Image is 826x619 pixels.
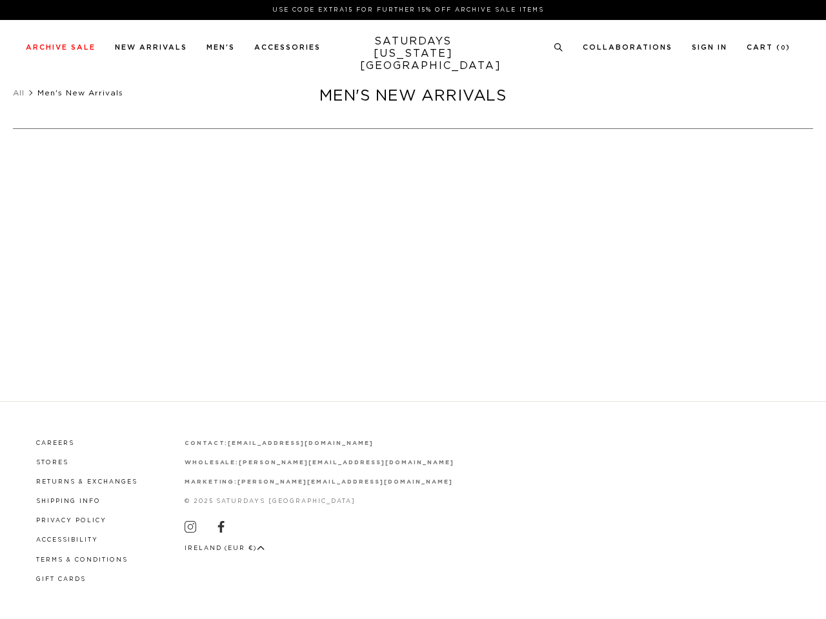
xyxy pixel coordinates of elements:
a: Men's [206,44,235,51]
small: 0 [781,45,786,51]
span: Men's New Arrivals [37,89,123,97]
a: Shipping Info [36,498,101,504]
strong: marketing: [185,479,238,485]
a: Accessibility [36,537,98,543]
a: Gift Cards [36,576,86,582]
a: Terms & Conditions [36,557,128,563]
strong: wholesale: [185,460,239,466]
a: [EMAIL_ADDRESS][DOMAIN_NAME] [228,440,373,446]
a: Archive Sale [26,44,96,51]
a: [PERSON_NAME][EMAIL_ADDRESS][DOMAIN_NAME] [239,460,454,466]
a: All [13,89,25,97]
a: SATURDAYS[US_STATE][GEOGRAPHIC_DATA] [360,35,467,72]
p: Use Code EXTRA15 for Further 15% Off Archive Sale Items [31,5,785,15]
a: Cart (0) [747,44,791,51]
a: Accessories [254,44,321,51]
a: Privacy Policy [36,518,106,524]
a: Sign In [692,44,727,51]
a: Careers [36,440,74,446]
button: Ireland (EUR €) [185,544,265,553]
p: © 2025 Saturdays [GEOGRAPHIC_DATA] [185,496,454,506]
a: Stores [36,460,68,466]
a: Collaborations [583,44,672,51]
a: [PERSON_NAME][EMAIL_ADDRESS][DOMAIN_NAME] [237,479,452,485]
strong: contact: [185,440,228,446]
a: New Arrivals [115,44,187,51]
a: Returns & Exchanges [36,479,137,485]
